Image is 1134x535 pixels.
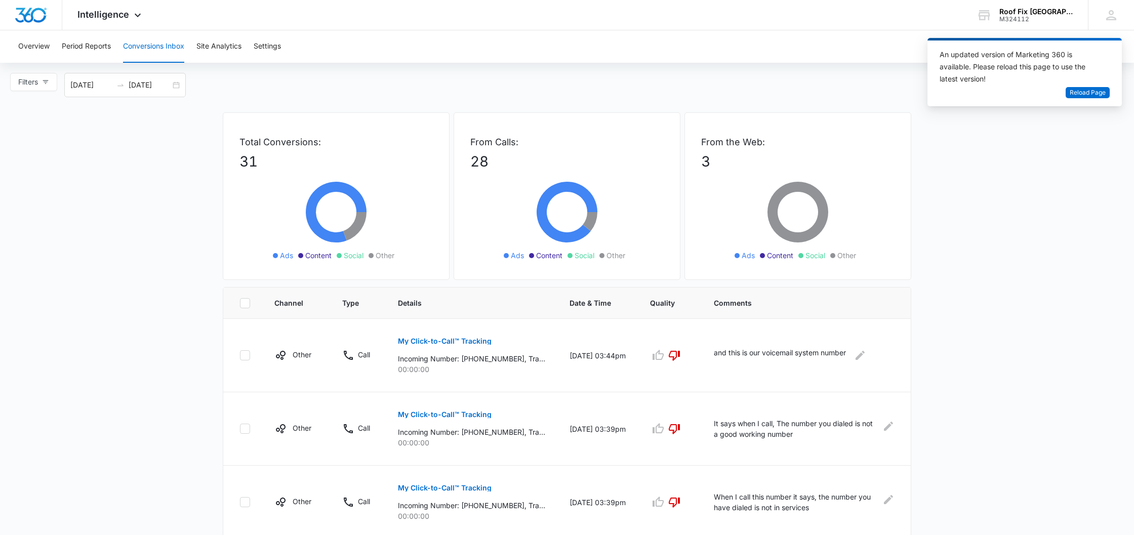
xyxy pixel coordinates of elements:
[650,298,675,308] span: Quality
[701,151,895,172] p: 3
[398,353,545,364] p: Incoming Number: [PHONE_NUMBER], Tracking Number: [PHONE_NUMBER], Ring To: [PHONE_NUMBER], Caller...
[852,347,868,363] button: Edit Comments
[398,500,545,511] p: Incoming Number: [PHONE_NUMBER], Tracking Number: [PHONE_NUMBER], Ring To: [PHONE_NUMBER], Caller...
[18,30,50,63] button: Overview
[1066,87,1110,99] button: Reload Page
[398,364,545,375] p: 00:00:00
[196,30,241,63] button: Site Analytics
[398,298,531,308] span: Details
[398,411,492,418] p: My Click-to-Call™ Tracking
[575,250,594,261] span: Social
[358,496,370,507] p: Call
[342,298,359,308] span: Type
[714,298,880,308] span: Comments
[254,30,281,63] button: Settings
[511,250,524,261] span: Ads
[293,423,311,433] p: Other
[116,81,125,89] span: swap-right
[999,8,1073,16] div: account name
[1070,88,1106,98] span: Reload Page
[714,347,846,363] p: and this is our voicemail system number
[999,16,1073,23] div: account id
[293,349,311,360] p: Other
[70,79,112,91] input: Start date
[398,437,545,448] p: 00:00:00
[358,349,370,360] p: Call
[398,338,492,345] p: My Click-to-Call™ Tracking
[116,81,125,89] span: to
[305,250,332,261] span: Content
[239,151,433,172] p: 31
[742,250,755,261] span: Ads
[280,250,293,261] span: Ads
[358,423,370,433] p: Call
[398,402,492,427] button: My Click-to-Call™ Tracking
[239,135,433,149] p: Total Conversions:
[398,427,545,437] p: Incoming Number: [PHONE_NUMBER], Tracking Number: [PHONE_NUMBER], Ring To: [PHONE_NUMBER], Caller...
[805,250,825,261] span: Social
[123,30,184,63] button: Conversions Inbox
[470,135,664,149] p: From Calls:
[10,73,57,91] button: Filters
[470,151,664,172] p: 28
[129,79,171,91] input: End date
[62,30,111,63] button: Period Reports
[557,319,638,392] td: [DATE] 03:44pm
[376,250,394,261] span: Other
[837,250,856,261] span: Other
[882,418,895,434] button: Edit Comments
[18,76,38,88] span: Filters
[398,484,492,491] p: My Click-to-Call™ Tracking
[536,250,562,261] span: Content
[274,298,303,308] span: Channel
[883,491,895,508] button: Edit Comments
[714,491,877,513] p: When I call this number it says, the number you have dialed is not in services
[940,49,1098,85] div: An updated version of Marketing 360 is available. Please reload this page to use the latest version!
[77,9,129,20] span: Intelligence
[398,511,545,521] p: 00:00:00
[570,298,611,308] span: Date & Time
[557,392,638,466] td: [DATE] 03:39pm
[767,250,793,261] span: Content
[344,250,363,261] span: Social
[714,418,876,439] p: It says when I call, The number you dialed is not a good working number
[606,250,625,261] span: Other
[398,476,492,500] button: My Click-to-Call™ Tracking
[398,329,492,353] button: My Click-to-Call™ Tracking
[293,496,311,507] p: Other
[701,135,895,149] p: From the Web:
